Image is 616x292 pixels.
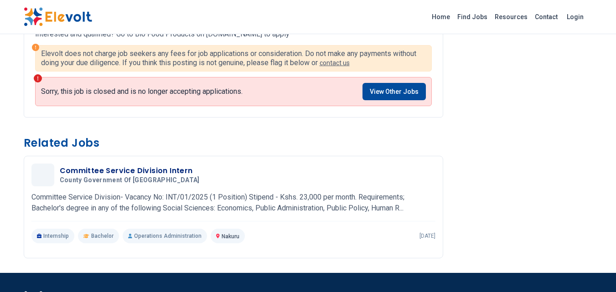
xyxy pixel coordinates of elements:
a: Login [561,8,589,26]
a: Contact [531,10,561,24]
a: View Other Jobs [362,83,426,100]
img: Elevolt [24,7,92,26]
p: Elevolt does not charge job seekers any fees for job applications or consideration. Do not make a... [41,49,426,67]
span: Bachelor [91,232,114,240]
iframe: Chat Widget [570,248,616,292]
img: County Government of Nakuru [34,169,52,181]
p: [DATE] [419,232,435,240]
p: Operations Administration [123,229,207,243]
span: County Government of [GEOGRAPHIC_DATA] [60,176,200,184]
a: Find Jobs [454,10,491,24]
a: Home [428,10,454,24]
h3: Related Jobs [24,136,443,150]
p: Sorry, this job is closed and is no longer accepting applications. [41,87,243,96]
a: contact us [320,59,350,67]
a: County Government of NakuruCommittee Service Division InternCounty Government of [GEOGRAPHIC_DATA... [31,164,435,243]
a: Resources [491,10,531,24]
p: Interested and qualified? Go to Bio Food Products on [DOMAIN_NAME] to apply [35,29,432,40]
p: Internship [31,229,75,243]
p: Committee Service Division- Vacancy No: INT/01/2025 (1 Position) Stipend - Kshs. 23,000 per month... [31,192,435,214]
span: Nakuru [222,233,239,240]
h3: Committee Service Division Intern [60,165,203,176]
